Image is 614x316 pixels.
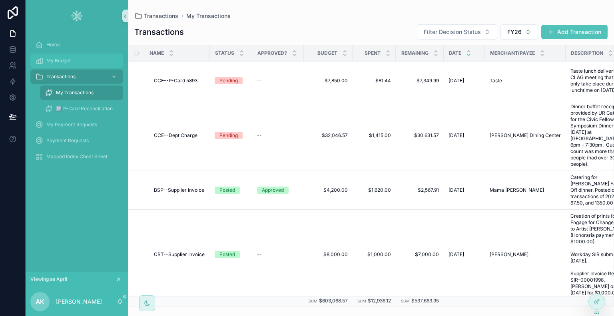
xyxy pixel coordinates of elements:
a: Approved [257,187,299,194]
div: Posted [219,187,235,194]
a: $1,415.00 [357,132,391,139]
span: 🅿 P-Card Reconciliation [56,105,113,112]
button: Select Button [500,24,538,40]
span: Budget [317,50,337,56]
a: -- [257,78,299,84]
a: My Transactions [40,85,123,100]
span: Transactions [144,12,178,20]
div: Posted [219,251,235,258]
span: $537,663.95 [411,298,439,304]
span: Date [449,50,461,56]
span: [DATE] [449,187,464,193]
a: My Payment Requests [30,117,123,132]
a: Add Transaction [541,25,608,39]
a: Taste [490,78,561,84]
a: $8,000.00 [309,251,348,258]
span: My Budget [46,58,71,64]
span: -- [257,132,262,139]
span: Remaining [401,50,429,56]
a: Transactions [134,12,178,20]
a: My Budget [30,54,123,68]
a: Pending [215,132,247,139]
a: Pending [215,77,247,84]
span: Description [571,50,603,56]
img: App logo [70,10,83,22]
a: $7,349.99 [401,78,439,84]
a: [PERSON_NAME] Dining Center [490,132,561,139]
button: Select Button [417,24,497,40]
span: [DATE] [449,78,464,84]
span: My Transactions [56,89,94,96]
a: $30,631.57 [401,132,439,139]
a: $81.44 [357,78,391,84]
a: $2,567.91 [401,187,439,193]
a: $7,000.00 [401,251,439,258]
a: [DATE] [449,78,480,84]
span: Mapped Index Cheat Sheet [46,153,108,160]
span: [DATE] [449,251,464,258]
a: Posted [215,187,247,194]
span: $603,068.57 [319,298,348,304]
a: Posted [215,251,247,258]
div: Pending [219,132,238,139]
a: -- [257,132,299,139]
span: Viewing as April [30,276,67,282]
a: CCE--Dept Charge [154,132,205,139]
small: Sum [401,299,410,303]
span: My Payment Requests [46,121,97,128]
a: Payment Requests [30,133,123,148]
span: [DATE] [449,132,464,139]
span: CCE--P-Card 5893 [154,78,197,84]
a: BSP--Supplier Invoice [154,187,205,193]
a: Transactions [30,70,123,84]
span: AK [36,297,44,306]
a: My Transactions [186,12,231,20]
a: Home [30,38,123,52]
small: Sum [357,299,366,303]
span: CCE--Dept Charge [154,132,197,139]
span: Status [215,50,234,56]
span: -- [257,78,262,84]
span: Name [150,50,164,56]
a: [PERSON_NAME] [490,251,561,258]
a: 🅿 P-Card Reconciliation [40,101,123,116]
span: Payment Requests [46,137,89,144]
a: CCE--P-Card 5893 [154,78,205,84]
a: $7,850.00 [309,78,348,84]
a: $32,046.57 [309,132,348,139]
span: Approved? [257,50,287,56]
span: Transactions [46,74,76,80]
a: Mapped Index Cheat Sheet [30,149,123,164]
a: Mama [PERSON_NAME] [490,187,561,193]
span: Filter Decision Status [424,28,481,36]
a: -- [257,251,299,258]
h1: Transactions [134,26,184,38]
span: Spent [365,50,381,56]
span: BSP--Supplier Invoice [154,187,204,193]
small: Sum [309,299,317,303]
div: scrollable content [26,32,128,272]
a: $1,620.00 [357,187,391,193]
a: [DATE] [449,187,480,193]
a: [DATE] [449,251,480,258]
span: FY26 [507,28,522,36]
a: CRT--Supplier Invoice [154,251,205,258]
span: $1,000.00 [357,251,391,258]
span: $12,936.12 [368,298,391,304]
span: Taste [490,78,502,84]
div: Approved [262,187,284,194]
a: $4,200.00 [309,187,348,193]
